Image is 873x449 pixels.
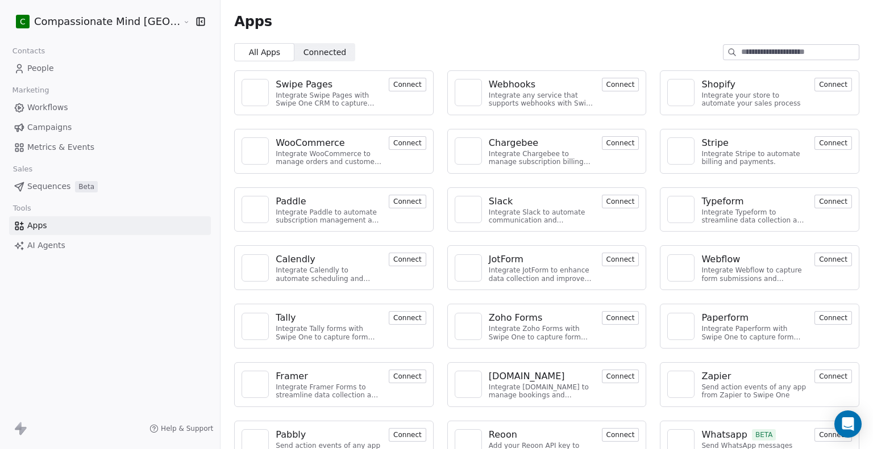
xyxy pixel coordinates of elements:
[489,311,595,325] a: Zoho Forms
[27,102,68,114] span: Workflows
[242,137,269,165] a: NA
[242,254,269,282] a: NA
[276,91,382,108] div: Integrate Swipe Pages with Swipe One CRM to capture lead data.
[814,429,852,440] a: Connect
[460,318,477,335] img: NA
[489,428,595,442] a: Reoon
[667,371,695,398] a: NA
[602,137,639,148] a: Connect
[667,79,695,106] a: NA
[834,410,862,438] div: Open Intercom Messenger
[276,136,382,150] a: WooCommerce
[242,196,269,223] a: NA
[814,79,852,90] a: Connect
[489,208,595,225] div: Integrate Slack to automate communication and collaboration.
[602,311,639,325] button: Connect
[247,84,264,101] img: NA
[814,371,852,381] a: Connect
[276,311,296,325] div: Tally
[672,259,689,276] img: NA
[389,136,426,150] button: Connect
[489,195,595,208] a: Slack
[672,376,689,393] img: NA
[489,428,517,442] div: Reoon
[489,311,542,325] div: Zoho Forms
[34,14,180,29] span: Compassionate Mind [GEOGRAPHIC_DATA]
[701,311,749,325] div: Paperform
[9,118,211,137] a: Campaigns
[460,259,477,276] img: NA
[276,195,382,208] a: Paddle
[7,43,50,60] span: Contacts
[602,136,639,150] button: Connect
[389,311,426,325] button: Connect
[247,318,264,335] img: NA
[389,195,426,208] button: Connect
[276,325,382,341] div: Integrate Tally forms with Swipe One to capture form data.
[455,254,482,282] a: NA
[672,318,689,335] img: NA
[814,137,852,148] a: Connect
[389,429,426,440] a: Connect
[276,266,382,283] div: Integrate Calendly to automate scheduling and event management.
[672,201,689,218] img: NA
[276,370,307,383] div: Framer
[701,370,731,383] div: Zapier
[701,195,743,208] div: Typeform
[389,371,426,381] a: Connect
[701,91,808,108] div: Integrate your store to automate your sales process
[701,253,808,266] a: Webflow
[701,136,728,150] div: Stripe
[234,13,272,30] span: Apps
[27,181,70,192] span: Sequences
[814,311,852,325] button: Connect
[667,137,695,165] a: NA
[489,383,595,400] div: Integrate [DOMAIN_NAME] to manage bookings and streamline scheduling.
[701,370,808,383] a: Zapier
[389,79,426,90] a: Connect
[752,429,776,440] span: BETA
[20,16,26,27] span: C
[455,79,482,106] a: NA
[672,84,689,101] img: NA
[276,136,344,150] div: WooCommerce
[701,266,808,283] div: Integrate Webflow to capture form submissions and automate customer engagement.
[276,78,332,91] div: Swipe Pages
[14,12,174,31] button: CCompassionate Mind [GEOGRAPHIC_DATA]
[602,429,639,440] a: Connect
[455,196,482,223] a: NA
[460,376,477,393] img: NA
[276,253,315,266] div: Calendly
[9,236,211,255] a: AI Agents
[276,253,382,266] a: Calendly
[455,137,482,165] a: NA
[489,91,595,108] div: Integrate any service that supports webhooks with Swipe One to capture and automate data workflows.
[276,428,306,442] div: Pabbly
[602,254,639,265] a: Connect
[701,195,808,208] a: Typeform
[149,424,213,433] a: Help & Support
[667,313,695,340] a: NA
[602,370,639,383] button: Connect
[814,195,852,208] button: Connect
[276,208,382,225] div: Integrate Paddle to automate subscription management and customer engagement.
[489,195,513,208] div: Slack
[602,196,639,207] a: Connect
[9,98,211,117] a: Workflows
[489,253,523,266] div: JotForm
[814,428,852,442] button: Connect
[247,376,264,393] img: NA
[9,177,211,196] a: SequencesBeta
[602,312,639,323] a: Connect
[701,383,808,400] div: Send action events of any app from Zapier to Swipe One
[276,428,382,442] a: Pabbly
[489,370,595,383] a: [DOMAIN_NAME]
[161,424,213,433] span: Help & Support
[242,371,269,398] a: NA
[27,141,94,153] span: Metrics & Events
[460,142,477,160] img: NA
[27,121,72,133] span: Campaigns
[602,79,639,90] a: Connect
[814,312,852,323] a: Connect
[8,200,36,217] span: Tools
